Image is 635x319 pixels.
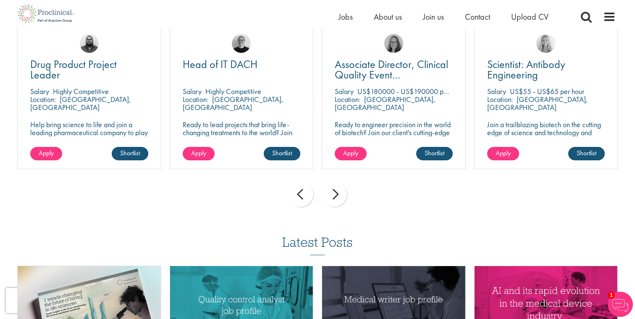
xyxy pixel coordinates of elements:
iframe: reCAPTCHA [6,288,113,313]
a: About us [374,11,402,22]
img: Ashley Bennett [80,34,99,53]
div: next [322,182,347,207]
a: Drug Product Project Leader [30,59,148,80]
span: Location: [335,94,360,104]
p: US$55 - US$65 per hour [510,86,584,96]
a: Scientist: Antibody Engineering [487,59,605,80]
a: Shortlist [264,147,300,160]
a: Apply [30,147,62,160]
p: Ready to lead projects that bring life-changing treatments to the world? Join our client at the f... [183,120,301,160]
span: Apply [496,149,511,157]
img: Chatbot [608,292,633,317]
p: [GEOGRAPHIC_DATA], [GEOGRAPHIC_DATA] [183,94,283,112]
p: [GEOGRAPHIC_DATA], [GEOGRAPHIC_DATA] [335,94,436,112]
p: US$180000 - US$190000 per annum [357,86,470,96]
span: Drug Product Project Leader [30,57,117,82]
img: Shannon Briggs [536,34,555,53]
span: Apply [343,149,358,157]
a: Jobs [338,11,353,22]
a: Apply [183,147,215,160]
span: Salary [335,86,354,96]
p: Highly Competitive [205,86,261,96]
span: 1 [608,292,615,299]
p: [GEOGRAPHIC_DATA], [GEOGRAPHIC_DATA] [487,94,588,112]
h3: Latest Posts [282,235,353,255]
p: Join a trailblazing biotech on the cutting edge of science and technology and make a change in th... [487,120,605,152]
a: Associate Director, Clinical Quality Event Management (GCP) [335,59,453,80]
span: Salary [183,86,202,96]
span: Apply [191,149,206,157]
a: Shortlist [416,147,453,160]
p: Help bring science to life and join a leading pharmaceutical company to play a key role in delive... [30,120,148,160]
span: Salary [487,86,506,96]
img: Ingrid Aymes [384,34,403,53]
span: Location: [30,94,56,104]
span: Apply [39,149,54,157]
a: Join us [423,11,444,22]
a: Upload CV [511,11,548,22]
span: Scientist: Antibody Engineering [487,57,565,82]
span: Head of IT DACH [183,57,257,71]
a: Apply [335,147,367,160]
p: [GEOGRAPHIC_DATA], [GEOGRAPHIC_DATA] [30,94,131,112]
span: Salary [30,86,49,96]
a: Shortlist [112,147,148,160]
div: prev [288,182,313,207]
a: Shortlist [568,147,605,160]
p: Highly Competitive [53,86,109,96]
a: Apply [487,147,519,160]
img: Emma Pretorious [232,34,251,53]
span: Associate Director, Clinical Quality Event Management (GCP) [335,57,448,92]
span: Location: [183,94,208,104]
a: Contact [465,11,490,22]
a: Head of IT DACH [183,59,301,70]
span: Location: [487,94,513,104]
p: Ready to engineer precision in the world of biotech? Join our client's cutting-edge team and play... [335,120,453,160]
